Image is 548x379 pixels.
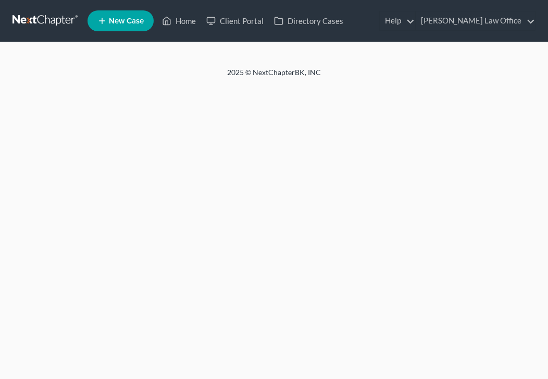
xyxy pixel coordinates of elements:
[201,11,269,30] a: Client Portal
[380,11,415,30] a: Help
[269,11,348,30] a: Directory Cases
[88,10,154,31] new-legal-case-button: New Case
[416,11,535,30] a: [PERSON_NAME] Law Office
[24,67,524,86] div: 2025 © NextChapterBK, INC
[157,11,201,30] a: Home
